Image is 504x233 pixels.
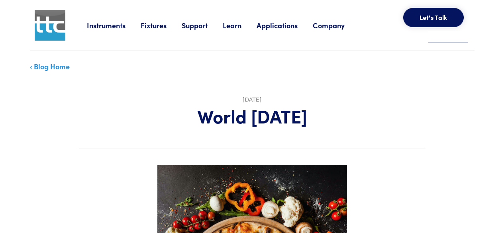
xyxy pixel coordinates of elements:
[35,10,65,41] img: ttc_logo_1x1_v1.0.png
[243,96,261,103] time: [DATE]
[182,20,223,30] a: Support
[87,20,141,30] a: Instruments
[403,8,464,27] button: Let's Talk
[79,104,426,127] h1: World [DATE]
[257,20,313,30] a: Applications
[223,20,257,30] a: Learn
[313,20,360,30] a: Company
[141,20,182,30] a: Fixtures
[30,61,70,71] a: ‹ Blog Home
